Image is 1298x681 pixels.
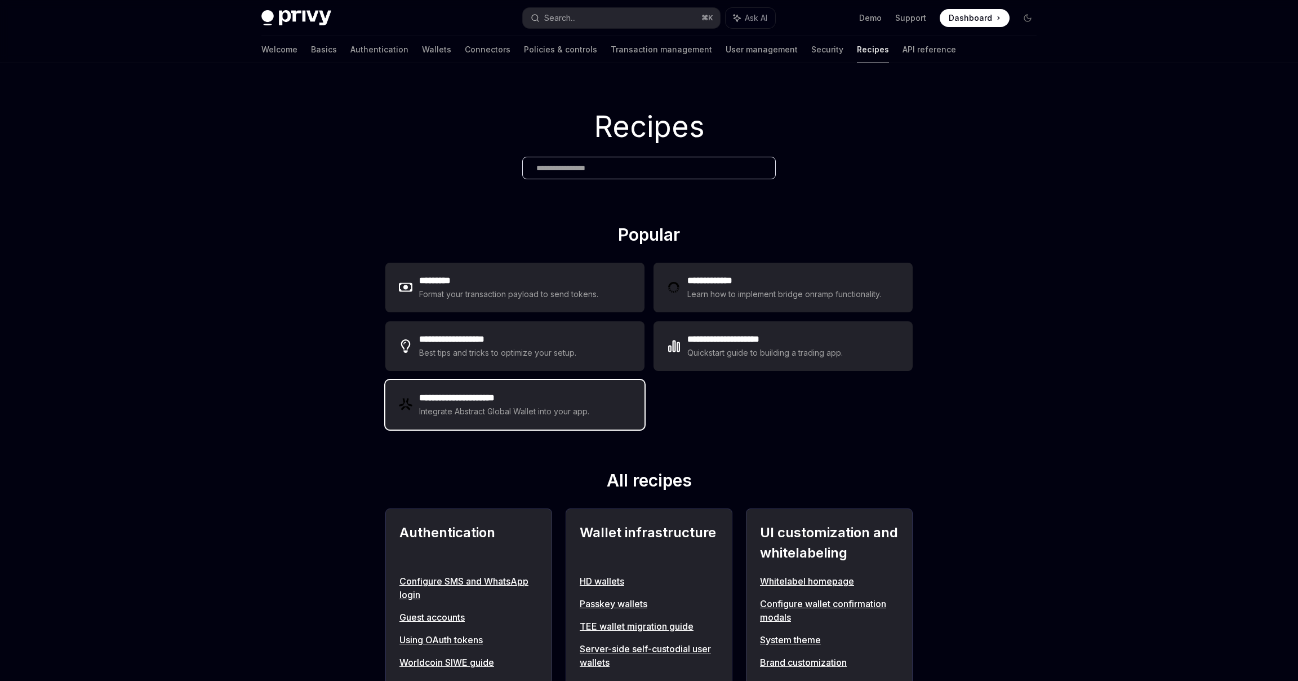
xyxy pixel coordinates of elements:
div: Best tips and tricks to optimize your setup. [419,346,578,360]
a: Whitelabel homepage [760,574,899,588]
a: Passkey wallets [580,597,718,611]
a: Configure wallet confirmation modals [760,597,899,624]
a: Basics [311,36,337,63]
a: Transaction management [611,36,712,63]
button: Ask AI [726,8,775,28]
a: Server-side self-custodial user wallets [580,642,718,669]
button: Toggle dark mode [1019,9,1037,27]
h2: UI customization and whitelabeling [760,523,899,563]
div: Integrate Abstract Global Wallet into your app. [419,405,590,418]
a: Wallets [422,36,451,63]
a: Guest accounts [399,611,538,624]
a: Welcome [261,36,297,63]
a: **** **** ***Learn how to implement bridge onramp functionality. [654,263,913,312]
a: Demo [859,12,882,24]
a: Recipes [857,36,889,63]
a: Policies & controls [524,36,597,63]
div: Quickstart guide to building a trading app. [687,346,843,360]
span: Ask AI [745,12,767,24]
h2: Wallet infrastructure [580,523,718,563]
div: Learn how to implement bridge onramp functionality. [687,288,884,301]
a: Brand customization [760,656,899,669]
a: API reference [903,36,956,63]
a: Dashboard [940,9,1010,27]
div: Search... [544,11,576,25]
a: **** ****Format your transaction payload to send tokens. [385,263,644,312]
a: Connectors [465,36,510,63]
span: ⌘ K [701,14,713,23]
a: HD wallets [580,574,718,588]
a: Using OAuth tokens [399,633,538,647]
a: Support [895,12,926,24]
button: Search...⌘K [523,8,720,28]
span: Dashboard [949,12,992,24]
h2: Popular [385,224,913,249]
a: Authentication [350,36,408,63]
a: Worldcoin SIWE guide [399,656,538,669]
a: User management [726,36,798,63]
div: Format your transaction payload to send tokens. [419,288,599,301]
a: System theme [760,633,899,647]
a: TEE wallet migration guide [580,620,718,633]
a: Configure SMS and WhatsApp login [399,574,538,602]
h2: Authentication [399,523,538,563]
h2: All recipes [385,470,913,495]
a: Security [811,36,843,63]
img: dark logo [261,10,331,26]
